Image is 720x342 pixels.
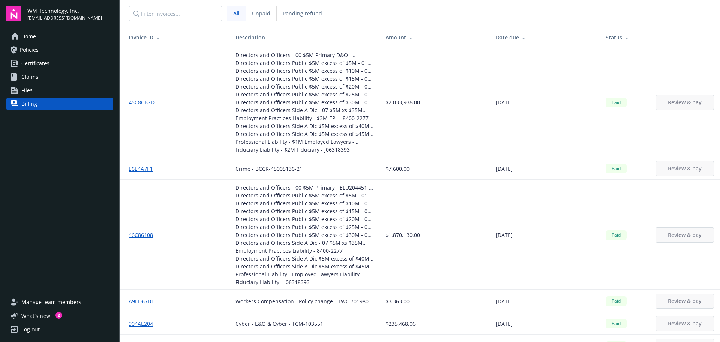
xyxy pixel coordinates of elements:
[385,297,409,305] span: $3,363.00
[21,71,38,83] span: Claims
[668,297,702,304] span: Review & pay
[6,98,113,110] a: Billing
[21,57,49,69] span: Certificates
[129,297,160,305] a: A9ED67B1
[21,98,37,110] span: Billing
[385,165,409,173] span: $7,600.00
[235,33,373,41] div: Description
[129,6,222,21] input: Filter invoices...
[235,262,373,270] div: Directors and Officers Side A Dic $5M excess of $45M - 09 $5M xs $45M Excess - 652439722
[609,165,624,172] span: Paid
[235,191,373,199] div: Directors and Officers Public $5M excess of $5M - 01 $5M xs $5M - 0312-9268
[235,138,373,146] div: Professional Liability - $1M Employed Lawyers - [PHONE_NUMBER]
[235,130,373,138] div: Directors and Officers Side A Dic $5M excess of $45M - 09 $5M xs $45M Excess Side A D&O - 652439722
[655,316,714,331] button: Review & pay
[668,99,702,106] span: Review & pay
[385,320,415,328] span: $235,468.06
[496,320,513,328] span: [DATE]
[235,59,373,67] div: Directors and Officers Public $5M excess of $5M - 01 $5M xs $5M D&O - 0312-9268
[21,312,50,320] span: What ' s new
[129,98,160,106] a: 45C8CB2D
[235,278,373,286] div: Fiduciary Liability - J06318393
[235,223,373,231] div: Directors and Officers Public $5M excess of $25M - 05 $5M xs $25M - BPRO8125821
[496,231,513,239] span: [DATE]
[235,114,373,122] div: Employment Practices Liability - $3M EPL - 8400-2277
[235,67,373,75] div: Directors and Officers Public $5M excess of $10M - 02 $5M xs $10M D&O - [PHONE_NUMBER]
[235,122,373,130] div: Directors and Officers Side A Dic $5M excess of $40M - 08 $5M xs $40 Excess Side A D&O - 0312-9270
[21,84,33,96] span: Files
[668,165,702,172] span: Review & pay
[496,98,513,106] span: [DATE]
[6,71,113,83] a: Claims
[235,106,373,114] div: Directors and Officers Side A Dic - 07 $5M xs $35M Side A D&O - V32B47240301
[609,99,624,106] span: Paid
[235,83,373,90] div: Directors and Officers Public $5M excess of $20M - 04 $5M xs $20M D&O - HN-0303-6565-061624
[235,146,373,154] div: Fiduciary Liability - $2M Fiduciary - J06318393
[235,165,303,173] div: Crime - BCCR-45005136-21
[6,30,113,42] a: Home
[6,84,113,96] a: Files
[129,231,159,239] a: 46C86108
[21,30,36,42] span: Home
[129,33,223,41] div: Invoice ID
[655,95,714,110] button: Review & pay
[6,312,62,320] button: What's new2
[252,9,270,17] span: Unpaid
[21,324,40,336] div: Log out
[235,270,373,278] div: Professional Liability - Employed Lawyers Liability - [PHONE_NUMBER]
[235,231,373,239] div: Directors and Officers Public $5M excess of $30M - 06 $5M xs $30M - P04ML0000037292
[609,298,624,304] span: Paid
[655,161,714,176] button: Review & pay
[6,6,21,21] img: navigator-logo.svg
[27,6,113,21] button: WM Technology, Inc.[EMAIL_ADDRESS][DOMAIN_NAME]
[129,165,159,173] a: E6E4A7F1
[385,231,420,239] span: $1,870,130.00
[235,297,373,305] div: Workers Compensation - Policy change - TWC 7019806-11
[27,15,102,21] span: [EMAIL_ADDRESS][DOMAIN_NAME]
[235,215,373,223] div: Directors and Officers Public $5M excess of $20M - 04 $5M xs $20M - HN-0303-6565-061625
[385,98,420,106] span: $2,033,936.00
[609,232,624,238] span: Paid
[55,312,62,319] div: 2
[235,199,373,207] div: Directors and Officers Public $5M excess of $10M - 02 $5M xs $10M - [PHONE_NUMBER]
[235,90,373,98] div: Directors and Officers Public $5M excess of $25M - 05 $5M xs $25M D&O - BPRO8110206
[235,98,373,106] div: Directors and Officers Public $5M excess of $30M - 06 $5M xs $30M D&O - P04ML0000037291
[655,294,714,309] button: Review & pay
[20,44,39,56] span: Policies
[235,320,323,328] div: Cyber - E&O & Cyber - TCM-103551
[235,239,373,247] div: Directors and Officers Side A Dic - 07 $5M xs $35M Lead - V32B47250401
[235,184,373,191] div: Directors and Officers - 00 $5M Primary - ELU204451-25
[233,9,240,17] span: All
[283,9,322,17] span: Pending refund
[21,296,81,308] span: Manage team members
[129,320,159,328] a: 904AE204
[655,227,714,243] button: Review & pay
[235,207,373,215] div: Directors and Officers Public $5M excess of $15M - 03 $5M xs $15M - QSKSDO000005-25
[609,320,624,327] span: Paid
[668,231,702,238] span: Review & pay
[235,255,373,262] div: Directors and Officers Side A Dic $5M excess of $40M - 08 $5M xs $40M Excess - 0312-9270
[235,247,373,255] div: Employment Practices Liability - 8400-2277
[235,51,373,59] div: Directors and Officers - 00 $5M Primary D&O - ELU197695-24
[496,33,594,41] div: Date due
[385,33,483,41] div: Amount
[235,75,373,83] div: Directors and Officers Public $5M excess of $15M - 03 $5M xs $15M D&O - QSKSDO000005-24
[496,165,513,173] span: [DATE]
[6,57,113,69] a: Certificates
[496,297,513,305] span: [DATE]
[6,44,113,56] a: Policies
[6,296,113,308] a: Manage team members
[668,320,702,327] span: Review & pay
[606,33,643,41] div: Status
[27,7,102,15] span: WM Technology, Inc.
